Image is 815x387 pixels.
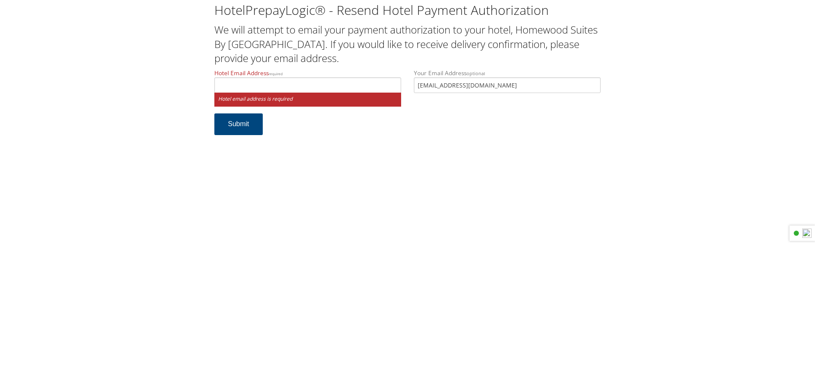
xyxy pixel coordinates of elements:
[269,71,283,76] small: required
[214,77,401,93] input: Hotel Email Addressrequired
[467,70,485,76] small: optional
[414,69,601,93] label: Your Email Address
[214,23,601,65] h2: We will attempt to email your payment authorization to your hotel, Homewood Suites By [GEOGRAPHIC...
[214,93,401,107] small: Hotel email address is required
[414,77,601,93] input: Your Email Addressoptional
[214,1,601,19] h1: HotelPrepayLogic® - Resend Hotel Payment Authorization
[214,113,263,135] button: Submit
[214,69,401,93] label: Hotel Email Address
